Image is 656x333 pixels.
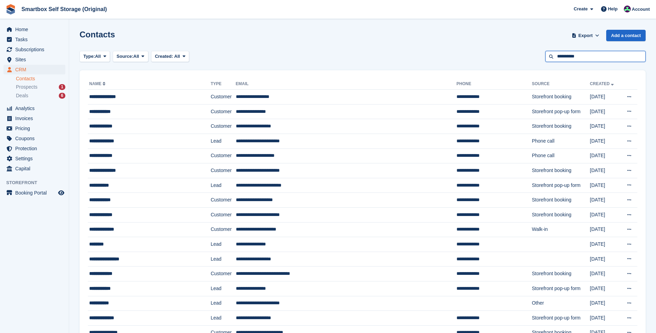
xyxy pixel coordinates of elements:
td: Storefront booking [532,90,590,105]
td: Storefront booking [532,119,590,134]
button: Type: All [80,51,110,62]
td: [DATE] [590,134,620,148]
td: Storefront booking [532,207,590,222]
span: Storefront [6,179,69,186]
span: Capital [15,164,57,173]
th: Phone [456,79,532,90]
td: Lead [211,178,235,193]
td: Lead [211,252,235,267]
a: menu [3,134,65,143]
button: Export [570,30,601,41]
span: Tasks [15,35,57,44]
td: Storefront booking [532,267,590,281]
td: [DATE] [590,296,620,311]
a: menu [3,114,65,123]
h1: Contacts [80,30,115,39]
td: Customer [211,90,235,105]
td: Customer [211,193,235,208]
a: Preview store [57,189,65,197]
a: Created [590,81,615,86]
td: Lead [211,311,235,326]
span: Settings [15,154,57,163]
span: Created: [155,54,173,59]
td: Lead [211,237,235,252]
span: Type: [83,53,95,60]
div: 1 [59,84,65,90]
a: Smartbox Self Storage (Original) [19,3,110,15]
span: CRM [15,65,57,74]
span: Sites [15,55,57,64]
td: Lead [211,281,235,296]
a: menu [3,144,65,153]
a: menu [3,25,65,34]
td: Storefront pop-up form [532,178,590,193]
span: Home [15,25,57,34]
td: Storefront booking [532,163,590,178]
a: menu [3,55,65,64]
td: Walk-in [532,222,590,237]
span: Subscriptions [15,45,57,54]
td: Customer [211,163,235,178]
th: Email [236,79,457,90]
td: Storefront pop-up form [532,104,590,119]
span: Create [574,6,588,12]
td: Lead [211,134,235,148]
td: Storefront pop-up form [532,311,590,326]
a: Prospects 1 [16,83,65,91]
a: menu [3,45,65,54]
td: Storefront booking [532,193,590,208]
button: Created: All [151,51,189,62]
td: [DATE] [590,90,620,105]
span: Coupons [15,134,57,143]
td: Customer [211,222,235,237]
span: Analytics [15,103,57,113]
a: Contacts [16,75,65,82]
span: Deals [16,92,28,99]
span: Pricing [15,124,57,133]
a: menu [3,188,65,198]
span: All [174,54,180,59]
span: Help [608,6,618,12]
span: Invoices [15,114,57,123]
td: Lead [211,296,235,311]
span: All [95,53,101,60]
td: Customer [211,119,235,134]
td: Customer [211,104,235,119]
a: menu [3,154,65,163]
td: Customer [211,267,235,281]
td: Phone call [532,148,590,163]
span: All [133,53,139,60]
td: [DATE] [590,193,620,208]
img: stora-icon-8386f47178a22dfd0bd8f6a31ec36ba5ce8667c1dd55bd0f319d3a0aa187defe.svg [6,4,16,15]
td: [DATE] [590,222,620,237]
span: Booking Portal [15,188,57,198]
span: Protection [15,144,57,153]
a: Name [89,81,107,86]
div: 6 [59,93,65,99]
span: Export [579,32,593,39]
td: [DATE] [590,237,620,252]
td: Customer [211,207,235,222]
span: Prospects [16,84,37,90]
td: [DATE] [590,163,620,178]
td: [DATE] [590,207,620,222]
td: [DATE] [590,281,620,296]
a: menu [3,124,65,133]
a: Add a contact [606,30,646,41]
a: menu [3,164,65,173]
th: Source [532,79,590,90]
td: Customer [211,148,235,163]
img: Alex Selenitsas [624,6,631,12]
td: Storefront pop-up form [532,281,590,296]
td: Other [532,296,590,311]
a: menu [3,103,65,113]
td: [DATE] [590,104,620,119]
td: [DATE] [590,178,620,193]
td: [DATE] [590,267,620,281]
span: Account [632,6,650,13]
span: Source: [117,53,133,60]
a: menu [3,35,65,44]
a: Deals 6 [16,92,65,99]
td: Phone call [532,134,590,148]
td: [DATE] [590,252,620,267]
